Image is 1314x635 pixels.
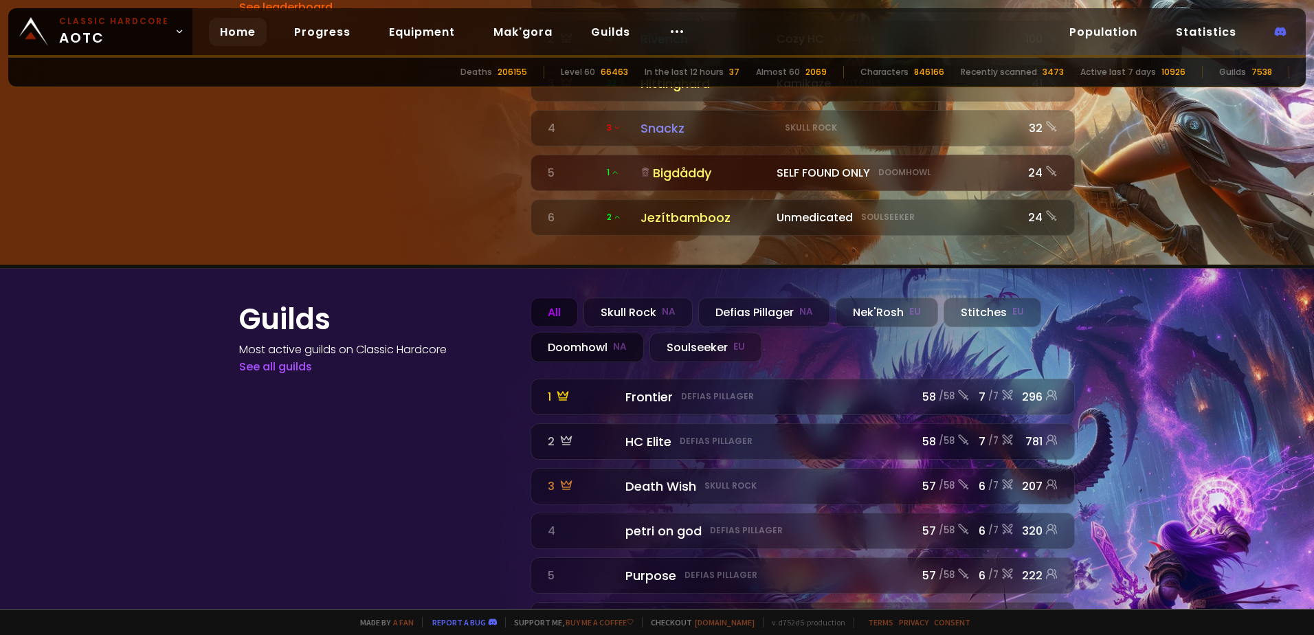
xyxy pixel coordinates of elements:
[613,340,627,354] small: NA
[763,617,845,627] span: v. d752d5 - production
[961,66,1037,78] div: Recently scanned
[642,617,755,627] span: Checkout
[836,298,938,327] div: Nek'Rosh
[59,15,169,27] small: Classic Hardcore
[860,66,909,78] div: Characters
[1080,66,1156,78] div: Active last 7 days
[8,8,192,55] a: Classic HardcoreAOTC
[641,164,768,182] div: Bigdåddy
[878,166,931,179] small: Doomhowl
[868,617,893,627] a: Terms
[645,66,724,78] div: In the last 12 hours
[239,341,514,358] h4: Most active guilds on Classic Hardcore
[548,120,599,137] div: 4
[649,333,762,362] div: Soulseeker
[785,122,837,134] small: Skull Rock
[531,298,578,327] div: All
[209,18,267,46] a: Home
[909,305,921,319] small: EU
[1251,66,1272,78] div: 7538
[498,66,527,78] div: 206155
[393,617,414,627] a: a fan
[861,211,915,223] small: Soulseeker
[566,617,634,627] a: Buy me a coffee
[531,379,1075,415] a: 1 FrontierDefias Pillager58 /587/7296
[1022,209,1058,226] div: 24
[1043,66,1064,78] div: 3473
[531,333,644,362] div: Doomhowl
[531,155,1075,191] a: 5 1BigdåddySELF FOUND ONLYDoomhowl24
[1022,164,1058,181] div: 24
[580,18,641,46] a: Guilds
[1161,66,1185,78] div: 10926
[607,211,621,223] span: 2
[777,209,1014,226] div: Unmedicated
[934,617,970,627] a: Consent
[531,557,1075,594] a: 5 PurposeDefias Pillager57 /586/7222
[799,305,813,319] small: NA
[531,513,1075,549] a: 4 petri on godDefias Pillager57 /586/7320
[239,359,312,375] a: See all guilds
[607,166,619,179] span: 1
[561,66,595,78] div: Level 60
[531,110,1075,146] a: 4 3 SnackzSkull Rock32
[239,298,514,341] h1: Guilds
[805,66,827,78] div: 2069
[914,66,944,78] div: 846166
[899,617,928,627] a: Privacy
[777,164,1014,181] div: SELF FOUND ONLY
[607,122,621,134] span: 3
[460,66,492,78] div: Deaths
[944,298,1041,327] div: Stitches
[601,66,628,78] div: 66463
[1165,18,1247,46] a: Statistics
[352,617,414,627] span: Made by
[283,18,361,46] a: Progress
[531,199,1075,236] a: 6 2JezítbamboozUnmedicatedSoulseeker24
[531,468,1075,504] a: 3 Death WishSkull Rock57 /586/7207
[1058,18,1148,46] a: Population
[548,164,599,181] div: 5
[378,18,466,46] a: Equipment
[1022,120,1058,137] div: 32
[548,209,599,226] div: 6
[698,298,830,327] div: Defias Pillager
[641,208,768,227] div: Jezítbambooz
[729,66,739,78] div: 37
[505,617,634,627] span: Support me,
[641,119,768,137] div: Snackz
[59,15,169,48] span: AOTC
[583,298,693,327] div: Skull Rock
[531,423,1075,460] a: 2 HC EliteDefias Pillager58 /587/7781
[1219,66,1246,78] div: Guilds
[756,66,800,78] div: Almost 60
[1012,305,1024,319] small: EU
[695,617,755,627] a: [DOMAIN_NAME]
[733,340,745,354] small: EU
[482,18,564,46] a: Mak'gora
[432,617,486,627] a: Report a bug
[662,305,676,319] small: NA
